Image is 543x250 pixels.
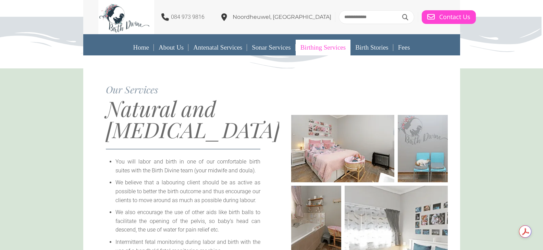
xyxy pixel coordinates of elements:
[128,40,153,55] a: Home
[296,40,350,55] a: Birthing Services
[115,157,260,175] li: You will labor and birth in one of our comfortable birth suites with the Birth Divine team (your ...
[188,40,247,55] a: Antenatal Services
[350,40,393,55] a: Birth Stories
[422,10,476,24] a: Contact Us
[171,13,205,22] p: 084 973 9816
[439,13,470,21] span: Contact Us
[106,98,260,140] h1: Natural and [MEDICAL_DATA]
[115,208,260,234] li: We also encourage the use of other aids like birth balls to facilitate the opening of the pelvis,...
[233,14,331,20] span: Noordheuwel, [GEOGRAPHIC_DATA]
[154,40,188,55] a: About Us
[247,40,295,55] a: Sonar Services
[393,40,415,55] a: Fees
[106,83,158,96] span: Our Services
[115,178,260,205] li: We believe that a labouring client should be as active as possible to better the birth outcome an...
